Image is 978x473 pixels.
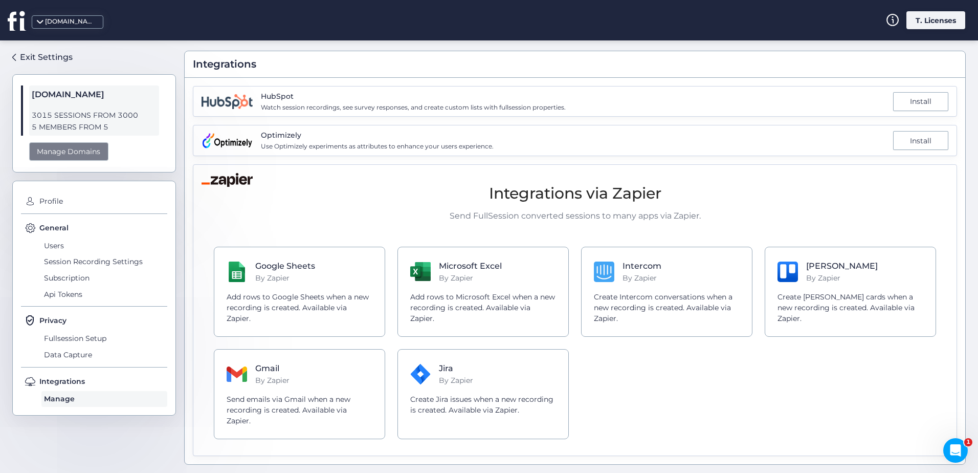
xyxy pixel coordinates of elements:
[439,375,473,386] p: By Zapier
[777,262,798,282] img: Trello
[410,292,556,324] p: Add rows to Microsoft Excel when a new recording is created. Available via Zapier.
[255,375,290,386] p: By Zapier
[41,254,167,270] span: Session Recording Settings
[41,270,167,286] span: Subscription
[227,292,372,324] p: Add rows to Google Sheets when a new recording is created. Available via Zapier.
[202,133,253,149] img: integration.name
[32,110,157,121] span: 3015 SESSIONS FROM 3000
[893,92,948,111] div: Install
[39,222,69,233] span: General
[214,209,936,222] p: Send FullSession converted sessions to many apps via Zapier.
[261,91,566,102] span: HubSpot
[594,292,740,324] p: Create Intercom conversations when a new recording is created. Available via Zapier.
[202,173,253,187] img: Zapier Logo
[227,367,247,382] img: Gmail
[410,262,431,281] img: Microsoft Excel
[41,330,167,347] span: Fullsession Setup
[806,260,878,272] h4: [PERSON_NAME]
[893,131,948,150] div: Install
[39,315,66,326] span: Privacy
[439,362,473,375] h4: Jira
[32,121,157,133] span: 5 MEMBERS FROM 5
[594,262,614,282] img: Intercom
[41,238,167,254] span: Users
[20,51,73,63] div: Exit Settings
[32,88,157,101] span: [DOMAIN_NAME]
[261,103,566,113] span: Watch session recordings, see survey responses, and create custom lists with fullsession properties.
[261,142,494,152] span: Use Optimizely experiments as attributes to enhance your users experience.
[255,272,315,284] p: By Zapier
[943,438,968,463] iframe: Intercom live chat
[45,17,96,27] div: [DOMAIN_NAME]
[193,56,256,72] span: Integrations
[255,362,290,375] h4: Gmail
[12,49,73,66] a: Exit Settings
[623,272,661,284] p: By Zapier
[227,262,247,282] img: Google Sheets
[439,272,502,284] p: By Zapier
[777,292,923,324] p: Create [PERSON_NAME] cards when a new recording is created. Available via Zapier.
[410,364,431,384] img: Jira
[214,181,936,205] h2: Integrations via Zapier
[261,130,494,141] span: Optimizely
[37,193,167,210] span: Profile
[41,391,167,407] span: Manage
[255,260,315,272] h4: Google Sheets
[41,286,167,303] span: Api Tokens
[39,376,85,387] span: Integrations
[227,394,372,426] p: Send emails via Gmail when a new recording is created. Available via Zapier.
[964,438,972,446] span: 1
[439,260,502,272] h4: Microsoft Excel
[410,394,556,416] p: Create Jira issues when a new recording is created. Available via Zapier.
[202,94,253,109] img: integration.name
[41,347,167,363] span: Data Capture
[29,142,108,161] div: Manage Domains
[806,272,878,284] p: By Zapier
[906,11,965,29] div: T. Licenses
[623,260,661,272] h4: Intercom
